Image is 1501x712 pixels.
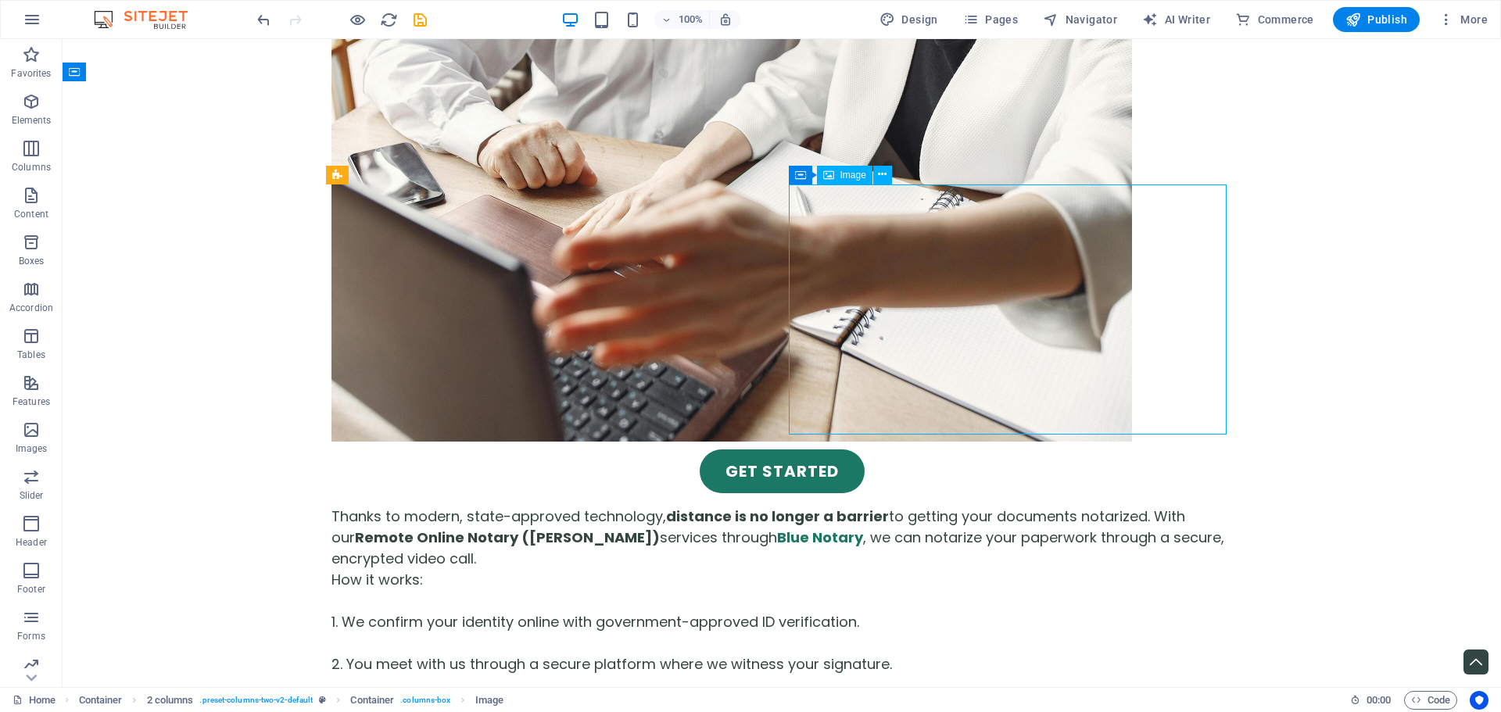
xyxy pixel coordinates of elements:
button: Usercentrics [1470,691,1488,710]
p: Forms [17,630,45,642]
p: Columns [12,161,51,174]
p: Features [13,395,50,408]
a: Home [13,691,56,710]
button: Pages [957,7,1024,32]
span: Click to select. Double-click to edit [147,691,194,710]
i: On resize automatically adjust zoom level to fit chosen device. [718,13,733,27]
button: reload [379,10,398,29]
span: . columns-box [400,691,450,710]
span: 00 00 [1367,691,1391,710]
span: Click to select. Double-click to edit [475,691,503,710]
span: Pages [963,12,1018,27]
i: Reload page [380,11,398,29]
p: Favorites [11,67,51,80]
span: Navigator [1043,12,1117,27]
p: Accordion [9,302,53,314]
span: Click to select. Double-click to edit [79,691,123,710]
span: AI Writer [1142,12,1210,27]
p: Content [14,208,48,220]
p: Images [16,442,48,455]
button: undo [254,10,273,29]
i: Undo: Change alternative text (Ctrl+Z) [255,11,273,29]
button: Click here to leave preview mode and continue editing [348,10,367,29]
h6: 100% [678,10,703,29]
p: Slider [20,489,44,502]
button: AI Writer [1136,7,1216,32]
button: More [1432,7,1494,32]
p: Header [16,536,47,549]
span: Code [1411,691,1450,710]
span: Click to select. Double-click to edit [350,691,394,710]
button: 100% [654,10,710,29]
button: Navigator [1037,7,1123,32]
button: Publish [1333,7,1420,32]
button: save [410,10,429,29]
p: Footer [17,583,45,596]
span: More [1438,12,1488,27]
button: Design [873,7,944,32]
span: Publish [1345,12,1407,27]
p: Boxes [19,255,45,267]
span: . preset-columns-two-v2-default [199,691,313,710]
i: Save (Ctrl+S) [411,11,429,29]
nav: breadcrumb [79,691,503,710]
p: Tables [17,349,45,361]
img: Editor Logo [90,10,207,29]
p: Elements [12,114,52,127]
span: : [1377,694,1380,706]
span: Commerce [1235,12,1314,27]
i: This element is a customizable preset [319,696,326,704]
span: Design [879,12,938,27]
span: Image [840,170,866,180]
button: Commerce [1229,7,1320,32]
button: Code [1404,691,1457,710]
